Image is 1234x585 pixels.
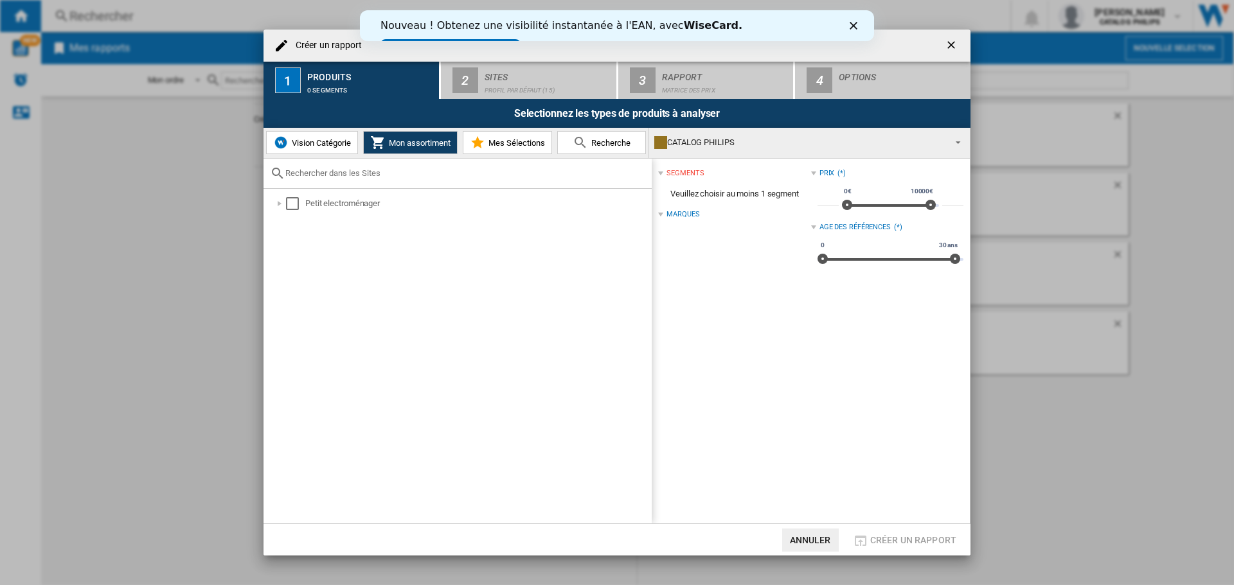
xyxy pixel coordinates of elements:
[662,80,789,94] div: Matrice des prix
[666,209,699,220] div: Marques
[363,131,458,154] button: Mon assortiment
[289,39,362,52] h4: Créer un rapport
[264,99,970,128] div: Selectionnez les types de produits à analyser
[307,80,434,94] div: 0 segments
[839,67,965,80] div: Options
[819,240,827,250] span: 0
[490,12,503,19] div: Fermer
[909,186,935,196] span: 10000€
[264,62,440,99] button: 1 Produits 0 segments
[286,197,305,210] md-checkbox: Select
[795,62,970,99] button: 4 Options
[285,168,645,178] input: Rechercher dans les Sites
[654,134,944,152] div: CATALOG PHILIPS
[870,535,956,545] span: Créer un rapport
[849,528,960,552] button: Créer un rapport
[937,240,960,250] span: 30 ans
[266,131,358,154] button: Vision Catégorie
[819,168,835,179] div: Prix
[630,67,656,93] div: 3
[557,131,646,154] button: Recherche
[940,33,965,58] button: getI18NText('BUTTONS.CLOSE_DIALOG')
[441,62,618,99] button: 2 Sites Profil par défaut (15)
[305,197,650,210] div: Petit electroménager
[807,67,832,93] div: 4
[662,67,789,80] div: Rapport
[945,39,960,54] ng-md-icon: getI18NText('BUTTONS.CLOSE_DIALOG')
[618,62,795,99] button: 3 Rapport Matrice des prix
[588,138,630,148] span: Recherche
[485,138,545,148] span: Mes Sélections
[658,182,810,206] span: Veuillez choisir au moins 1 segment
[289,138,351,148] span: Vision Catégorie
[842,186,854,196] span: 0€
[275,67,301,93] div: 1
[452,67,478,93] div: 2
[666,168,704,179] div: segments
[485,80,611,94] div: Profil par défaut (15)
[360,10,874,41] iframe: Intercom live chat bannière
[485,67,611,80] div: Sites
[782,528,839,552] button: Annuler
[307,67,434,80] div: Produits
[819,222,891,232] div: Age des références
[21,29,161,44] a: Essayez dès maintenant !
[463,131,552,154] button: Mes Sélections
[386,138,451,148] span: Mon assortiment
[273,135,289,150] img: wiser-icon-blue.png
